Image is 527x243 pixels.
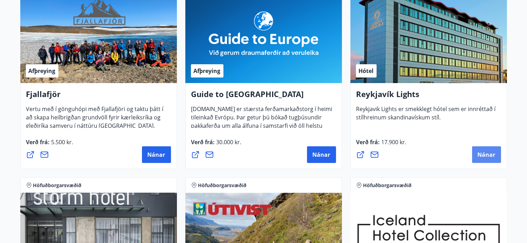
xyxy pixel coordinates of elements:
[191,105,333,152] span: [DOMAIN_NAME] er stærsta ferðamarkaðstorg í heimi tileinkað Evrópu. Þar getur þú bókað tugþúsundi...
[356,89,501,105] h4: Reykjavík Lights
[50,138,73,146] span: 5.500 kr.
[215,138,242,146] span: 30.000 kr.
[33,182,82,189] span: Höfuðborgarsvæðið
[363,182,412,189] span: Höfuðborgarsvæðið
[356,105,496,127] span: Reykjavik Lights er smekklegt hótel sem er innréttað í stílhreinum skandinavískum stíl.
[359,67,374,75] span: Hótel
[148,151,165,159] span: Nánar
[26,138,73,152] span: Verð frá :
[313,151,330,159] span: Nánar
[194,67,221,75] span: Afþreying
[472,146,501,163] button: Nánar
[307,146,336,163] button: Nánar
[26,89,171,105] h4: Fjallafjör
[26,105,164,135] span: Vertu með í gönguhópi með Fjallafjöri og taktu þátt í að skapa heilbrigðan grundvöll fyrir kærlei...
[380,138,407,146] span: 17.900 kr.
[478,151,496,159] span: Nánar
[191,138,242,152] span: Verð frá :
[191,89,336,105] h4: Guide to [GEOGRAPHIC_DATA]
[142,146,171,163] button: Nánar
[356,138,407,152] span: Verð frá :
[29,67,56,75] span: Afþreying
[198,182,247,189] span: Höfuðborgarsvæðið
